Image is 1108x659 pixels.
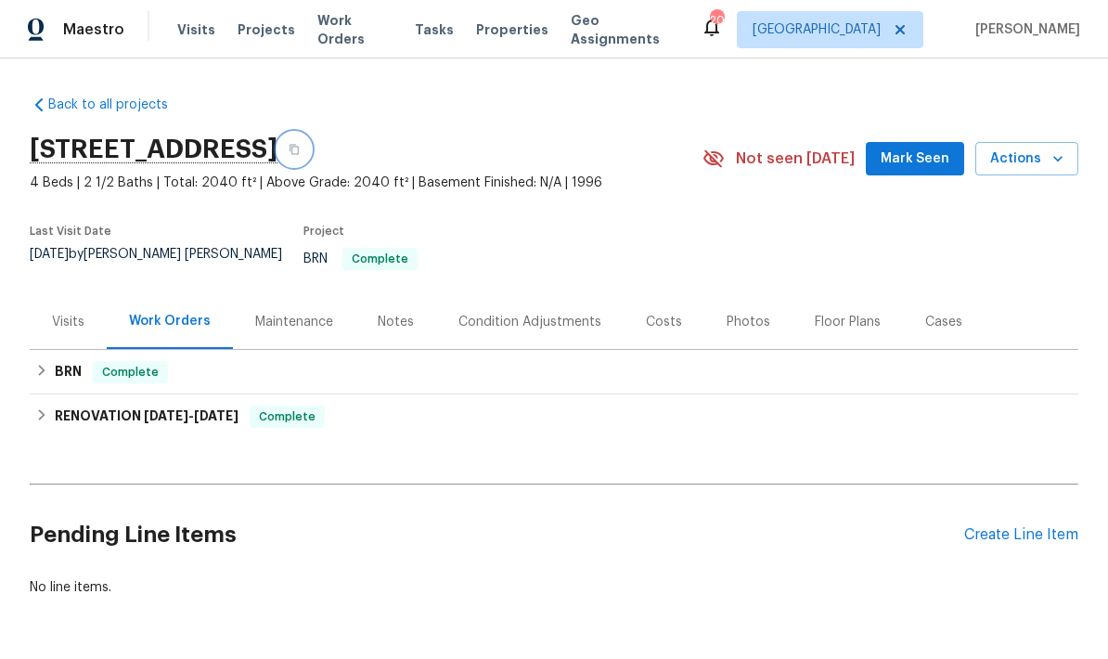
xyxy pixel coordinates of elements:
[144,409,238,422] span: -
[344,253,416,265] span: Complete
[30,394,1078,439] div: RENOVATION [DATE]-[DATE]Complete
[55,361,82,383] h6: BRN
[646,313,682,331] div: Costs
[30,174,702,192] span: 4 Beds | 2 1/2 Baths | Total: 2040 ft² | Above Grade: 2040 ft² | Basement Finished: N/A | 1996
[255,313,333,331] div: Maintenance
[63,20,124,39] span: Maestro
[30,578,1078,597] div: No line items.
[476,20,548,39] span: Properties
[968,20,1080,39] span: [PERSON_NAME]
[303,226,344,237] span: Project
[55,406,238,428] h6: RENOVATION
[378,313,414,331] div: Notes
[925,313,962,331] div: Cases
[277,133,311,166] button: Copy Address
[317,11,393,48] span: Work Orders
[415,23,454,36] span: Tasks
[30,492,964,578] h2: Pending Line Items
[30,248,69,261] span: [DATE]
[251,407,323,426] span: Complete
[144,409,188,422] span: [DATE]
[30,226,111,237] span: Last Visit Date
[95,363,166,381] span: Complete
[129,312,211,330] div: Work Orders
[710,11,723,30] div: 20
[177,20,215,39] span: Visits
[238,20,295,39] span: Projects
[975,142,1078,176] button: Actions
[30,248,303,283] div: by [PERSON_NAME] [PERSON_NAME]
[30,350,1078,394] div: BRN Complete
[990,148,1063,171] span: Actions
[727,313,770,331] div: Photos
[52,313,84,331] div: Visits
[964,526,1078,544] div: Create Line Item
[458,313,601,331] div: Condition Adjustments
[736,149,855,168] span: Not seen [DATE]
[194,409,238,422] span: [DATE]
[866,142,964,176] button: Mark Seen
[571,11,678,48] span: Geo Assignments
[303,252,418,265] span: BRN
[753,20,881,39] span: [GEOGRAPHIC_DATA]
[30,96,208,114] a: Back to all projects
[881,148,949,171] span: Mark Seen
[815,313,881,331] div: Floor Plans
